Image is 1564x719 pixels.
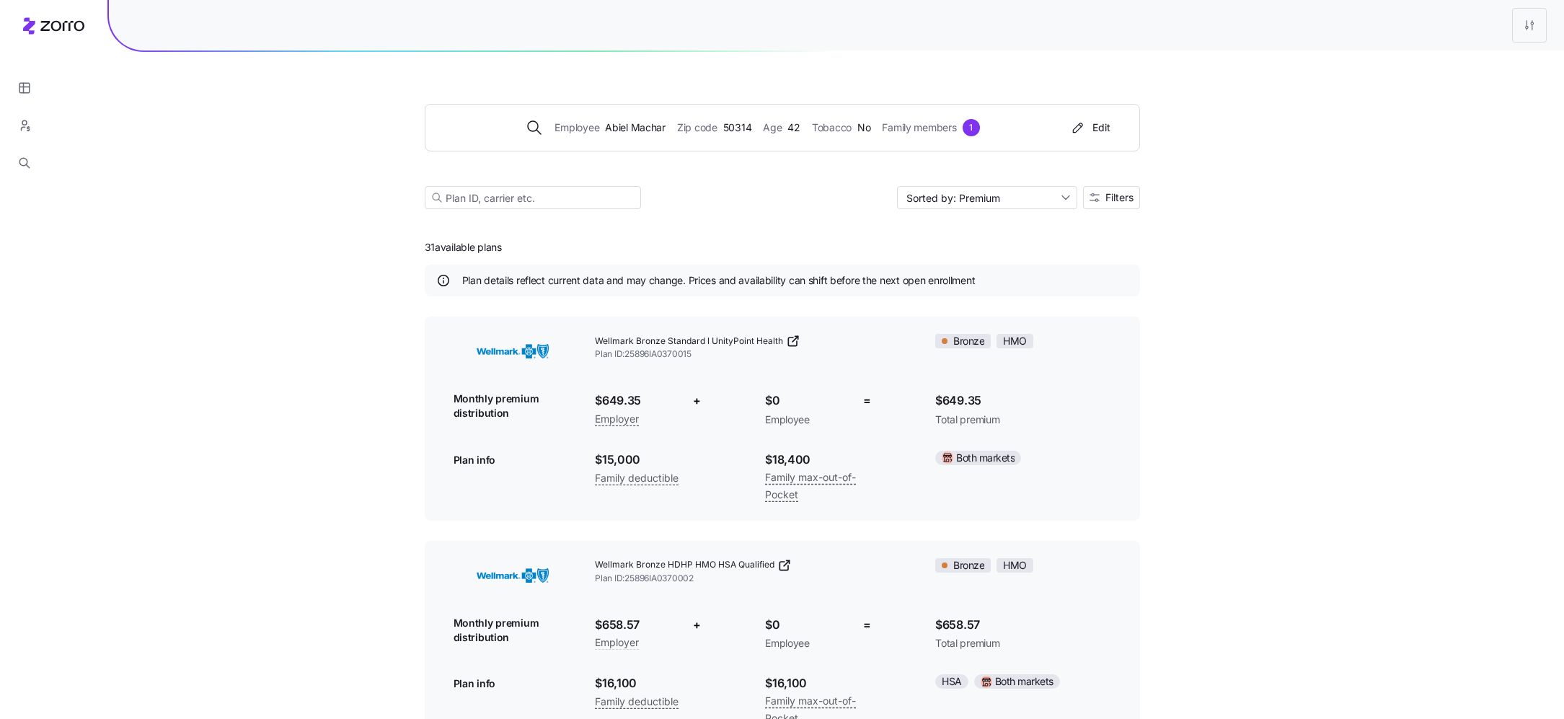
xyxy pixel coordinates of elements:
[1069,120,1110,135] div: Edit
[897,186,1077,209] input: Sort by
[812,120,852,136] span: Tobacco
[595,634,639,651] span: Employer
[425,186,641,209] input: Plan ID, carrier etc.
[1003,335,1027,348] span: HMO
[1105,193,1134,203] span: Filters
[787,120,800,136] span: 42
[935,413,1110,427] span: Total premium
[1083,186,1140,209] button: Filters
[605,120,666,136] span: Abiel Machar
[454,558,573,593] img: Wellmark BlueCross BlueShield of Iowa
[765,636,841,650] span: Employee
[853,392,881,410] div: =
[765,392,841,410] span: $0
[595,335,783,348] span: Wellmark Bronze Standard l UnityPoint Health
[425,240,502,255] span: 31 available plans
[935,616,1110,634] span: $658.57
[942,675,962,688] span: HSA
[454,392,573,421] span: Monthly premium distribution
[763,120,782,136] span: Age
[555,120,599,136] span: Employee
[454,453,495,467] span: Plan info
[683,616,711,634] div: +
[595,451,699,469] span: $15,000
[683,392,711,410] div: +
[454,676,495,691] span: Plan info
[595,334,912,348] a: Wellmark Bronze Standard l UnityPoint Health
[1003,559,1027,572] span: HMO
[454,334,573,369] img: Wellmark BlueCross BlueShield of Iowa
[953,335,984,348] span: Bronze
[765,616,841,634] span: $0
[882,120,956,136] span: Family members
[595,693,679,710] span: Family deductible
[595,558,912,573] a: Wellmark Bronze HDHP HMO HSA Qualified
[595,559,774,571] span: Wellmark Bronze HDHP HMO HSA Qualified
[956,451,1015,464] span: Both markets
[595,392,671,410] span: $649.35
[595,573,912,585] span: Plan ID: 25896IA0370002
[963,119,980,136] div: 1
[723,120,752,136] span: 50314
[454,616,573,645] span: Monthly premium distribution
[595,616,671,634] span: $658.57
[765,469,881,503] span: Family max-out-of-Pocket
[677,120,717,136] span: Zip code
[595,469,679,487] span: Family deductible
[853,616,881,634] div: =
[935,636,1110,650] span: Total premium
[857,120,870,136] span: No
[1064,116,1116,139] button: Edit
[595,348,912,361] span: Plan ID: 25896IA0370015
[595,410,639,428] span: Employer
[462,273,976,288] span: Plan details reflect current data and may change. Prices and availability can shift before the ne...
[935,392,1110,410] span: $649.35
[765,674,881,692] span: $16,100
[595,674,699,692] span: $16,100
[765,413,841,427] span: Employee
[765,451,881,469] span: $18,400
[995,675,1053,688] span: Both markets
[953,559,984,572] span: Bronze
